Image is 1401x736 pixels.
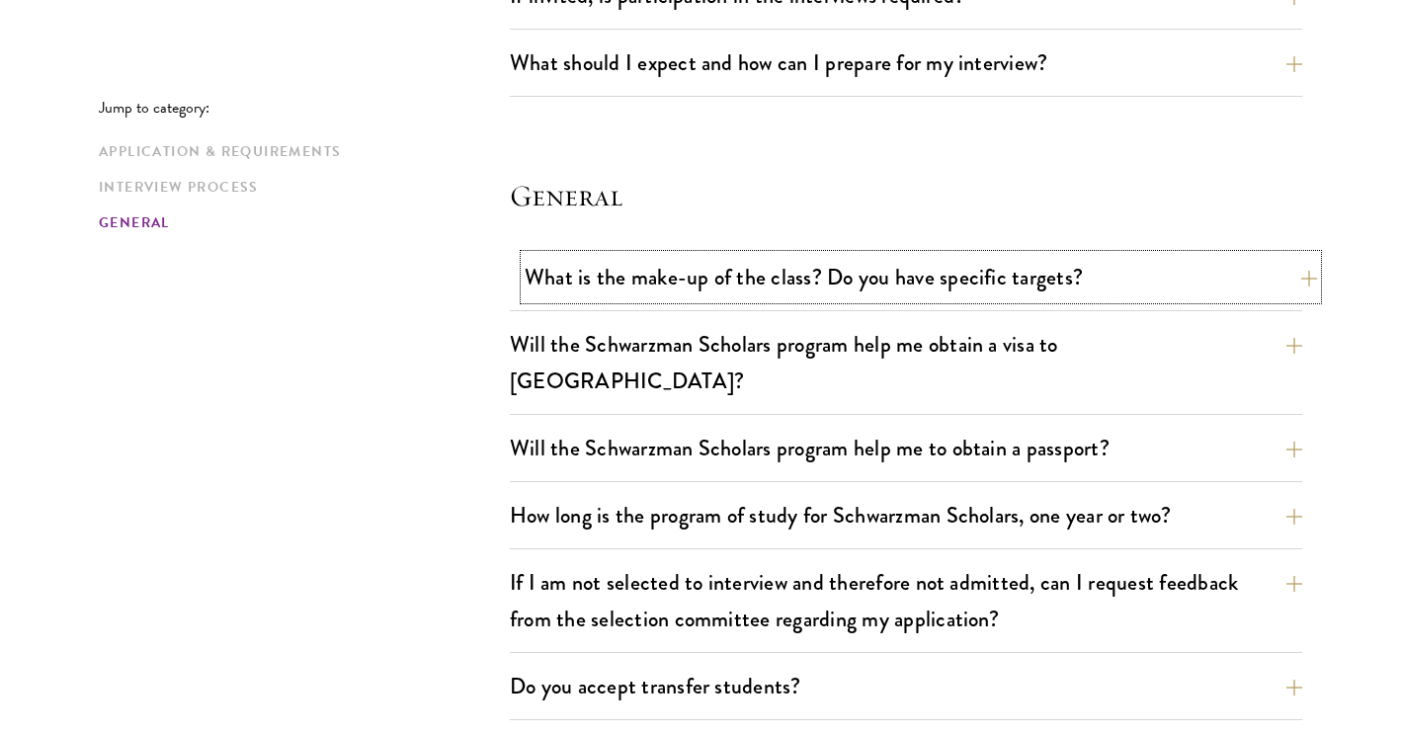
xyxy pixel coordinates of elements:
p: Jump to category: [99,99,510,117]
a: Interview Process [99,177,498,198]
button: Will the Schwarzman Scholars program help me obtain a visa to [GEOGRAPHIC_DATA]? [510,322,1302,403]
h4: General [510,176,1302,215]
button: Will the Schwarzman Scholars program help me to obtain a passport? [510,426,1302,470]
button: How long is the program of study for Schwarzman Scholars, one year or two? [510,493,1302,537]
button: What should I expect and how can I prepare for my interview? [510,41,1302,85]
button: If I am not selected to interview and therefore not admitted, can I request feedback from the sel... [510,560,1302,641]
button: What is the make-up of the class? Do you have specific targets? [525,255,1317,299]
a: Application & Requirements [99,141,498,162]
a: General [99,212,498,233]
button: Do you accept transfer students? [510,664,1302,708]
